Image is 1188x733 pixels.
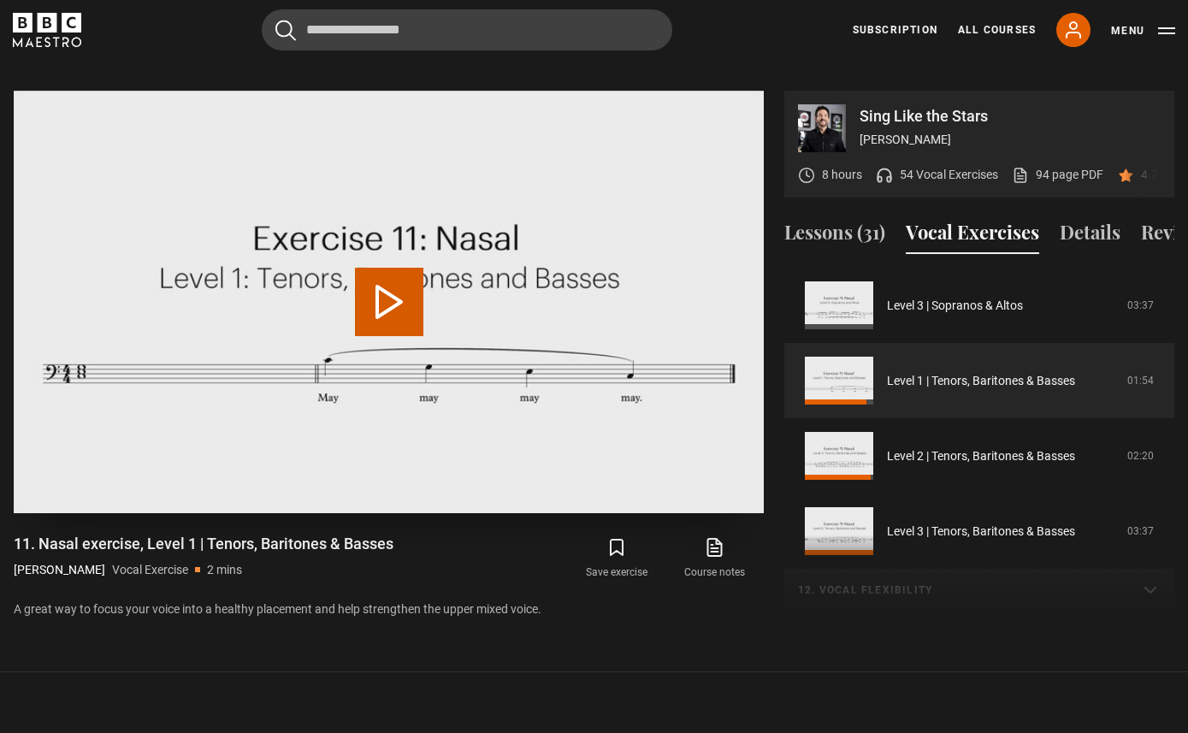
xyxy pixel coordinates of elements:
button: Vocal Exercises [906,218,1039,254]
a: Level 2 | Tenors, Baritones & Basses [887,447,1075,465]
h1: 11. Nasal exercise, Level 1 | Tenors, Baritones & Basses [14,534,393,554]
button: Save exercise [568,534,665,583]
a: Subscription [853,22,937,38]
a: All Courses [958,22,1036,38]
button: Toggle navigation [1111,22,1175,39]
p: A great way to focus your voice into a healthy placement and help strengthen the upper mixed voice. [14,600,764,618]
button: Play Video [355,268,423,336]
p: Vocal Exercise [112,561,188,579]
p: [PERSON_NAME] [860,131,1161,149]
a: Level 1 | Tenors, Baritones & Basses [887,372,1075,390]
p: 8 hours [822,166,862,184]
button: Lessons (31) [784,218,885,254]
p: 54 Vocal Exercises [900,166,998,184]
a: Level 3 | Tenors, Baritones & Basses [887,523,1075,541]
p: [PERSON_NAME] [14,561,105,579]
a: 94 page PDF [1012,166,1103,184]
a: Course notes [666,534,764,583]
p: 2 mins [207,561,242,579]
video-js: Video Player [14,91,764,512]
p: Sing Like the Stars [860,109,1161,124]
button: Submit the search query [275,20,296,41]
svg: BBC Maestro [13,13,81,47]
button: Details [1060,218,1120,254]
input: Search [262,9,672,50]
a: Level 3 | Sopranos & Altos [887,297,1023,315]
